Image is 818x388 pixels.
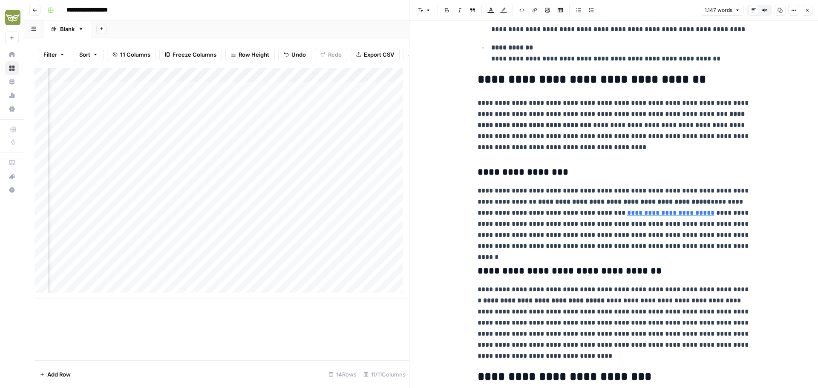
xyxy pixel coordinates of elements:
[701,5,744,16] button: 1.147 words
[60,25,75,33] div: Blank
[5,89,19,102] a: Usage
[35,368,76,381] button: Add Row
[5,156,19,170] a: AirOps Academy
[79,50,90,59] span: Sort
[47,370,71,379] span: Add Row
[5,102,19,116] a: Settings
[6,170,18,183] div: What's new?
[5,183,19,197] button: Help + Support
[120,50,150,59] span: 11 Columns
[5,7,19,28] button: Workspace: Evergreen Media
[173,50,216,59] span: Freeze Columns
[328,50,342,59] span: Redo
[360,368,409,381] div: 11/11 Columns
[291,50,306,59] span: Undo
[278,48,311,61] button: Undo
[43,50,57,59] span: Filter
[239,50,269,59] span: Row Height
[107,48,156,61] button: 11 Columns
[43,20,91,37] a: Blank
[5,10,20,25] img: Evergreen Media Logo
[225,48,275,61] button: Row Height
[351,48,400,61] button: Export CSV
[5,75,19,89] a: Your Data
[38,48,70,61] button: Filter
[5,61,19,75] a: Browse
[364,50,394,59] span: Export CSV
[325,368,360,381] div: 14 Rows
[5,48,19,61] a: Home
[159,48,222,61] button: Freeze Columns
[74,48,104,61] button: Sort
[5,170,19,183] button: What's new?
[705,6,732,14] span: 1.147 words
[315,48,347,61] button: Redo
